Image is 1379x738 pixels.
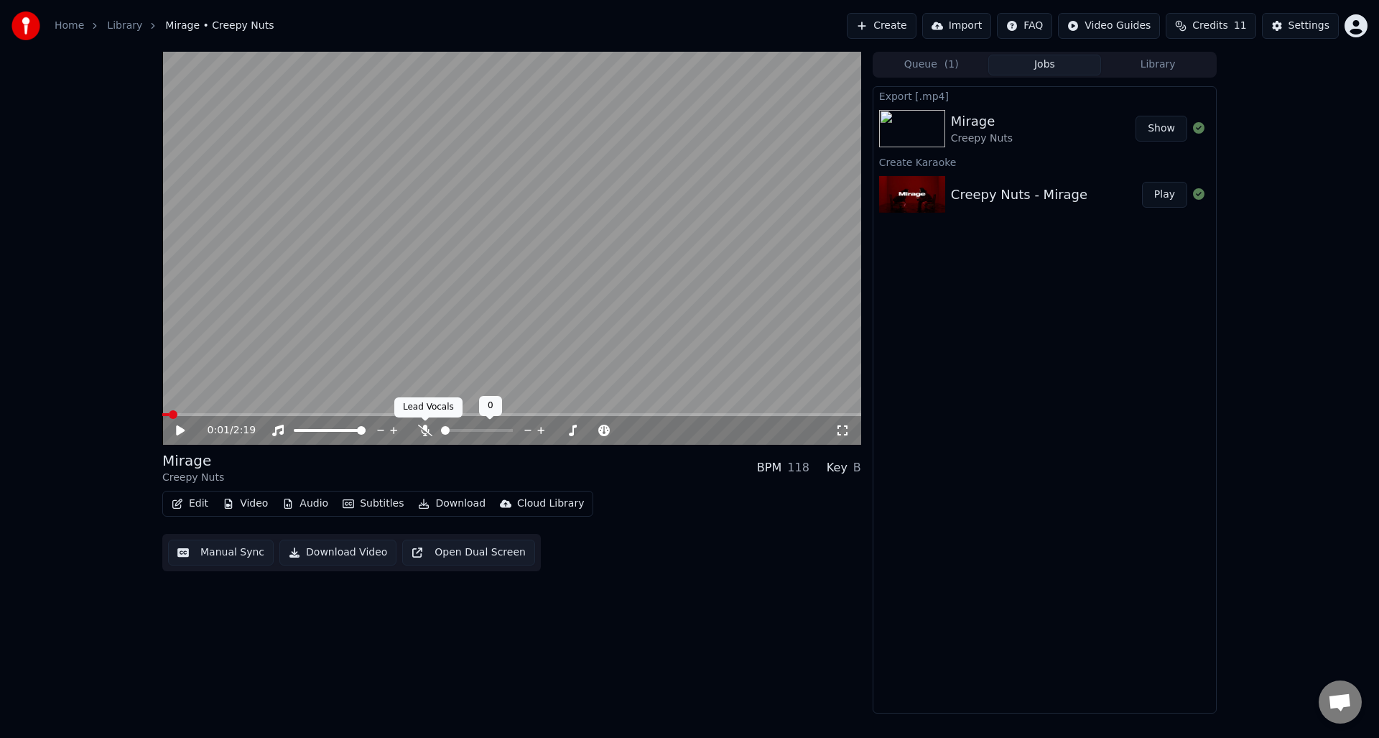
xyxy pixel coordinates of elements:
[55,19,84,33] a: Home
[208,423,230,438] span: 0:01
[394,397,463,418] div: Lead Vocals
[997,13,1052,39] button: FAQ
[853,459,861,476] div: B
[847,13,916,39] button: Create
[412,494,491,514] button: Download
[55,19,274,33] nav: breadcrumb
[873,87,1216,104] div: Export [.mp4]
[162,451,224,471] div: Mirage
[217,494,274,514] button: Video
[873,153,1216,170] div: Create Karaoke
[166,494,214,514] button: Edit
[1166,13,1255,39] button: Credits11
[279,540,396,566] button: Download Video
[944,57,959,72] span: ( 1 )
[1101,55,1215,75] button: Library
[787,459,809,476] div: 118
[162,471,224,485] div: Creepy Nuts
[1058,13,1160,39] button: Video Guides
[337,494,409,514] button: Subtitles
[1289,19,1329,33] div: Settings
[757,459,781,476] div: BPM
[827,459,848,476] div: Key
[168,540,274,566] button: Manual Sync
[1262,13,1339,39] button: Settings
[951,132,1013,146] div: Creepy Nuts
[875,55,988,75] button: Queue
[402,540,535,566] button: Open Dual Screen
[951,111,1013,132] div: Mirage
[107,19,142,33] a: Library
[165,19,274,33] span: Mirage • Creepy Nuts
[988,55,1102,75] button: Jobs
[1136,116,1187,142] button: Show
[233,423,256,438] span: 2:19
[1192,19,1227,33] span: Credits
[479,396,502,416] div: 0
[951,185,1087,205] div: Creepy Nuts - Mirage
[208,423,242,438] div: /
[517,497,584,511] div: Cloud Library
[277,494,334,514] button: Audio
[1319,681,1362,724] a: Open chat
[11,11,40,40] img: youka
[1142,182,1187,208] button: Play
[922,13,991,39] button: Import
[1234,19,1247,33] span: 11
